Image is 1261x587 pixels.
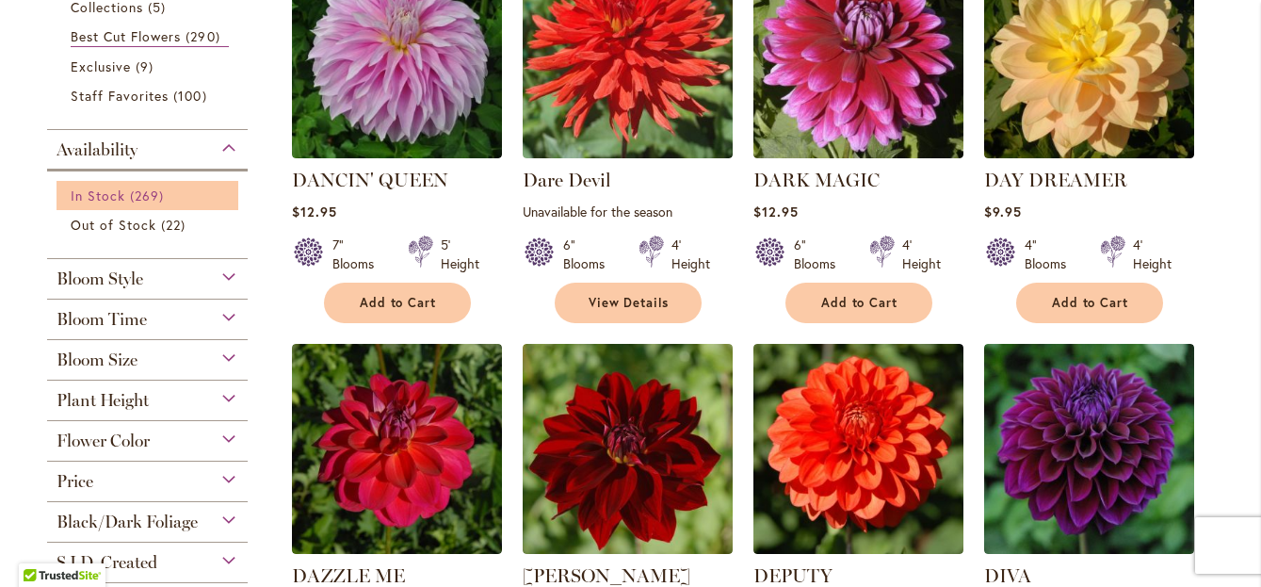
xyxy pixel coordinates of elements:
[563,236,616,273] div: 6" Blooms
[753,203,799,220] span: $12.95
[57,471,93,492] span: Price
[71,87,170,105] span: Staff Favorites
[186,26,224,46] span: 290
[1016,283,1163,323] button: Add to Cart
[753,344,963,554] img: DEPUTY BOB
[71,26,230,47] a: Best Cut Flowers
[821,295,898,311] span: Add to Cart
[292,144,502,162] a: Dancin' Queen
[57,431,150,451] span: Flower Color
[902,236,941,273] div: 4' Height
[523,344,733,554] img: DEBORA RENAE
[360,295,437,311] span: Add to Cart
[523,144,733,162] a: Dare Devil
[71,86,230,106] a: Staff Favorites
[57,512,198,532] span: Black/Dark Foliage
[71,57,230,76] a: Exclusive
[173,86,211,106] span: 100
[71,215,230,235] a: Out of Stock 22
[753,540,963,558] a: DEPUTY BOB
[753,169,880,191] a: DARK MAGIC
[984,169,1127,191] a: DAY DREAMER
[161,215,190,235] span: 22
[984,564,1031,587] a: DIVA
[555,283,702,323] a: View Details
[57,269,143,289] span: Bloom Style
[1052,295,1129,311] span: Add to Cart
[292,203,337,220] span: $12.95
[71,57,131,75] span: Exclusive
[589,295,670,311] span: View Details
[130,186,169,205] span: 269
[57,552,157,573] span: S.I.D. Created
[984,344,1194,554] img: Diva
[984,144,1194,162] a: DAY DREAMER
[57,139,137,160] span: Availability
[292,540,502,558] a: DAZZLE ME
[71,216,157,234] span: Out of Stock
[71,27,182,45] span: Best Cut Flowers
[984,540,1194,558] a: Diva
[324,283,471,323] button: Add to Cart
[984,203,1022,220] span: $9.95
[14,520,67,573] iframe: Launch Accessibility Center
[71,187,125,204] span: In Stock
[1025,236,1077,273] div: 4" Blooms
[332,236,385,273] div: 7" Blooms
[441,236,479,273] div: 5' Height
[523,169,611,191] a: Dare Devil
[753,144,963,162] a: DARK MAGIC
[523,203,733,220] p: Unavailable for the season
[71,186,230,205] a: In Stock 269
[523,540,733,558] a: DEBORA RENAE
[785,283,932,323] button: Add to Cart
[136,57,158,76] span: 9
[57,309,147,330] span: Bloom Time
[292,344,502,554] img: DAZZLE ME
[57,390,149,411] span: Plant Height
[292,169,448,191] a: DANCIN' QUEEN
[292,564,405,587] a: DAZZLE ME
[57,350,137,370] span: Bloom Size
[671,236,710,273] div: 4' Height
[794,236,847,273] div: 6" Blooms
[1133,236,1172,273] div: 4' Height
